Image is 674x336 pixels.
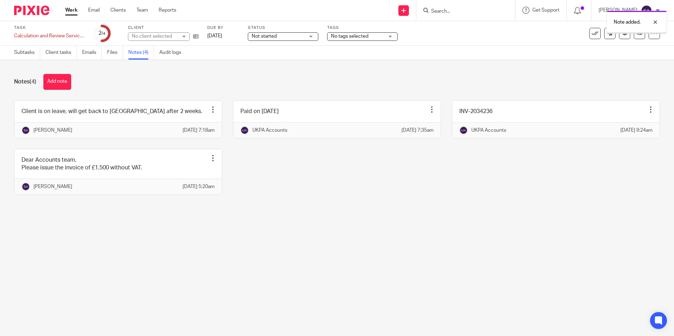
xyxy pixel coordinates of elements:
img: svg%3E [459,126,468,135]
span: Not started [252,34,277,39]
img: svg%3E [22,126,30,135]
img: svg%3E [240,126,249,135]
label: Task [14,25,85,31]
a: Work [65,7,78,14]
span: (4) [30,79,36,85]
div: Calculation and Review Services [14,32,85,39]
p: [DATE] 7:18am [183,127,215,134]
a: Subtasks [14,46,40,60]
h1: Notes [14,78,36,86]
div: 2 [98,29,105,37]
label: Due by [207,25,239,31]
p: [DATE] 9:24am [620,127,652,134]
small: /4 [102,32,105,36]
img: svg%3E [22,182,30,191]
a: Client tasks [45,46,77,60]
img: svg%3E [641,5,652,16]
span: No tags selected [331,34,368,39]
div: No client selected [132,33,178,40]
a: Clients [110,7,126,14]
a: Notes (4) [128,46,154,60]
p: [PERSON_NAME] [33,127,72,134]
p: UKPA Accounts [471,127,506,134]
label: Status [248,25,318,31]
a: Files [107,46,123,60]
a: Team [136,7,148,14]
button: Add note [43,74,71,90]
a: Email [88,7,100,14]
p: [DATE] 7:35am [402,127,434,134]
p: Note added. [614,19,641,26]
img: Pixie [14,6,49,15]
p: [PERSON_NAME] [33,183,72,190]
a: Emails [82,46,102,60]
p: UKPA Accounts [252,127,287,134]
p: [DATE] 5:20am [183,183,215,190]
span: [DATE] [207,33,222,38]
a: Reports [159,7,176,14]
label: Client [128,25,198,31]
label: Tags [327,25,398,31]
a: Audit logs [159,46,186,60]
